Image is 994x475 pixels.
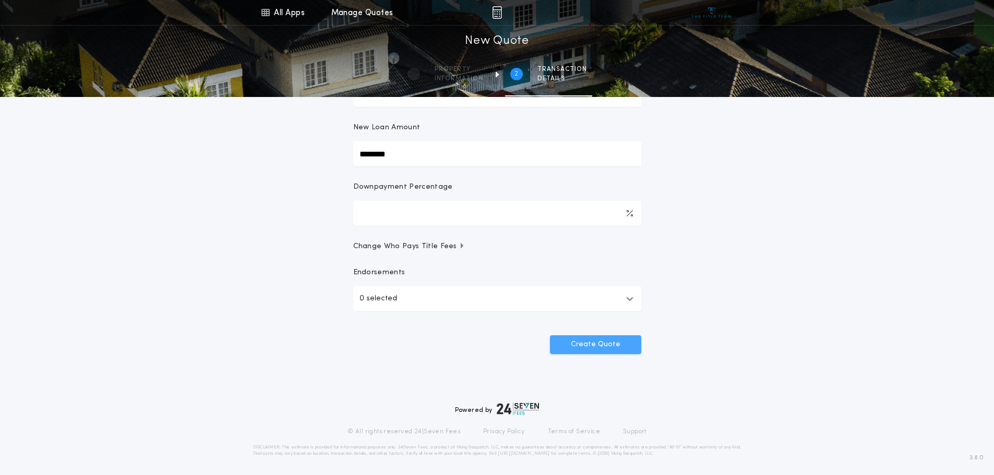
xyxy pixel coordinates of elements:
span: Change Who Pays Title Fees [353,241,465,252]
span: information [435,75,483,83]
input: Downpayment Percentage [353,201,641,226]
button: Change Who Pays Title Fees [353,241,641,252]
img: img [492,6,502,19]
a: Terms of Service [548,428,600,436]
div: Powered by [455,403,540,415]
p: Endorsements [353,267,641,278]
a: Privacy Policy [483,428,525,436]
p: DISCLAIMER: This estimate is provided for informational purposes only. 24|Seven Fees, a product o... [253,444,741,457]
p: Downpayment Percentage [353,182,453,192]
span: Property [435,65,483,74]
span: Transaction [537,65,587,74]
span: details [537,75,587,83]
button: 0 selected [353,286,641,311]
a: Support [623,428,646,436]
input: New Loan Amount [353,141,641,166]
h1: New Quote [465,33,529,50]
a: [URL][DOMAIN_NAME] [498,452,549,456]
h2: 2 [514,70,518,78]
p: New Loan Amount [353,123,421,133]
p: © All rights reserved. 24|Seven Fees [348,428,460,436]
img: logo [497,403,540,415]
p: 0 selected [360,293,397,305]
span: 3.8.0 [969,453,984,462]
button: Create Quote [550,335,641,354]
img: vs-icon [692,7,731,18]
